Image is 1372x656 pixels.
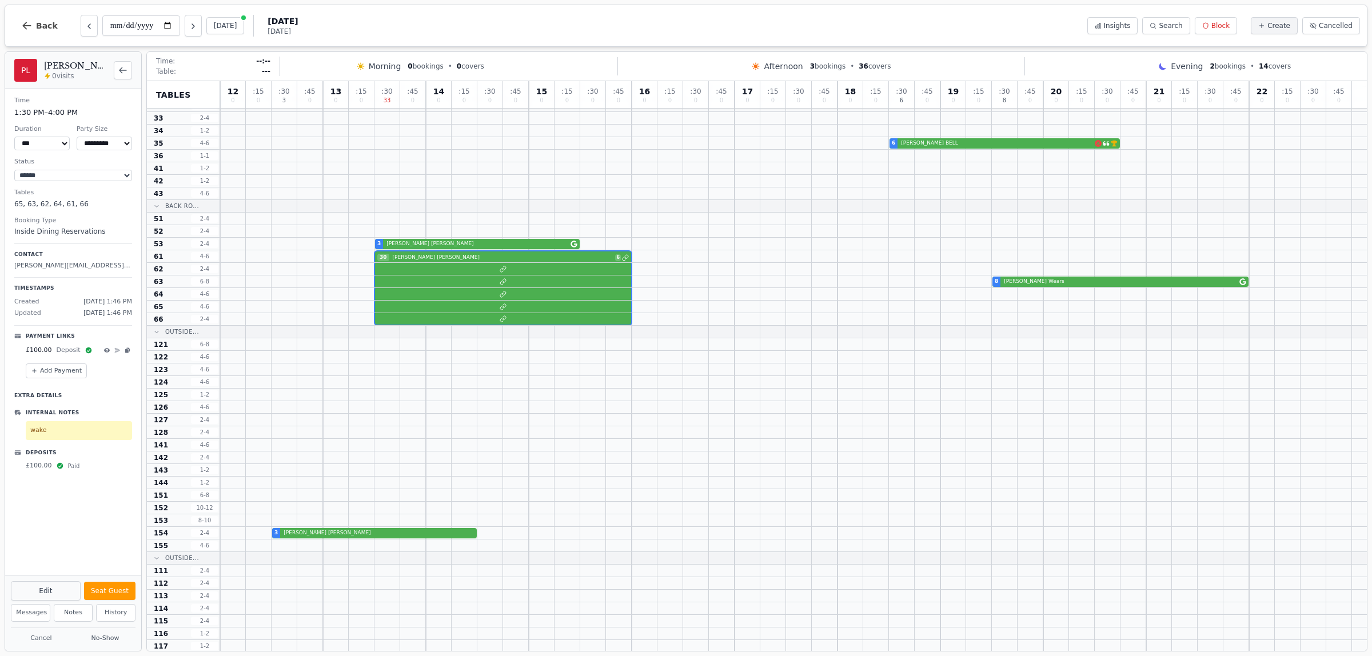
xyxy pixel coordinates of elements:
span: 1 - 2 [191,126,218,135]
span: 0 [771,98,775,103]
span: 16 [639,87,650,95]
p: [PERSON_NAME][EMAIL_ADDRESS][PERSON_NAME][DOMAIN_NAME] [14,261,132,271]
span: 12 [228,87,238,95]
span: 4 - 6 [191,541,218,550]
span: 33 [384,98,391,103]
span: [PERSON_NAME] [PERSON_NAME] [390,254,615,262]
span: 2 - 4 [191,214,218,223]
dt: Tables [14,188,132,198]
p: wake [30,426,127,435]
span: 0 [694,98,697,103]
span: 35 [154,139,163,148]
svg: Customer message [1103,140,1110,147]
span: 123 [154,365,168,374]
span: : 30 [896,88,907,95]
span: 2 - 4 [191,453,218,462]
span: : 15 [664,88,675,95]
span: 4 - 6 [191,302,218,311]
p: Internal Notes [26,409,79,417]
span: 2 - 4 [191,604,218,613]
button: History [96,604,135,622]
button: Insights [1087,17,1138,34]
span: bookings [810,62,845,71]
button: Block [1195,17,1237,34]
span: 0 [797,98,800,103]
span: 43 [154,189,163,198]
p: Contact [14,251,132,259]
span: 0 [360,98,363,103]
span: Paid [68,462,80,470]
svg: Google booking [571,241,577,247]
button: View details [102,345,111,357]
span: 2 - 4 [191,566,218,575]
span: Back [36,22,58,30]
span: 1 - 2 [191,466,218,474]
span: 0 [334,98,337,103]
span: 2 - 4 [191,415,218,424]
span: 0 [668,98,672,103]
span: 6 [900,98,903,103]
span: 128 [154,428,168,437]
span: Morning [369,61,401,72]
button: Cancelled [1302,17,1360,34]
span: 2 - 4 [191,114,218,122]
span: 1 - 1 [191,151,218,160]
span: 30 [377,254,389,262]
span: 0 [1337,98,1341,103]
span: 1 - 2 [191,177,218,185]
span: 117 [154,642,168,651]
span: 0 [951,98,955,103]
span: : 15 [356,88,366,95]
span: 114 [154,604,168,613]
span: 19 [948,87,959,95]
span: 115 [154,617,168,626]
span: 0 [1209,98,1212,103]
span: 2 [1210,62,1214,70]
span: 4 - 6 [191,290,218,298]
span: 2 - 4 [191,529,218,537]
span: 0 [874,98,878,103]
span: 1 - 2 [191,629,218,638]
span: • [850,62,854,71]
span: 125 [154,390,168,399]
dt: Status [14,157,132,167]
span: £100.00 [26,346,52,355]
span: 3 [282,98,286,103]
span: : 45 [613,88,624,95]
span: 63 [154,277,163,286]
span: --- [262,67,270,76]
span: 0 [926,98,929,103]
span: 1 - 2 [191,478,218,487]
span: [PERSON_NAME] BELL [899,139,1094,147]
span: 6 - 8 [191,277,218,286]
span: 155 [154,541,168,550]
span: 3 [810,62,815,70]
span: 2 - 4 [191,579,218,587]
span: : 15 [458,88,469,95]
span: 21 [1154,87,1164,95]
span: 0 [1311,98,1315,103]
span: 0 [1183,98,1186,103]
span: 65 [154,302,163,311]
span: 1 - 2 [191,164,218,173]
span: : 30 [381,88,392,95]
span: [PERSON_NAME] [PERSON_NAME] [281,529,474,537]
span: --:-- [256,57,270,66]
span: 153 [154,516,168,525]
span: bookings [408,62,443,71]
span: 141 [154,441,168,450]
dt: Party Size [77,125,132,134]
span: 0 [462,98,466,103]
span: Insights [1104,21,1131,30]
span: 6 - 8 [191,340,218,349]
span: 112 [154,579,168,588]
span: £ 100.00 [26,461,52,471]
button: Seat Guest [84,582,135,600]
span: 0 [437,98,440,103]
span: 22 [1257,87,1267,95]
span: : 30 [484,88,495,95]
span: 0 [643,98,646,103]
span: : 15 [1282,88,1293,95]
span: 0 [617,98,620,103]
span: 0 [231,98,234,103]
